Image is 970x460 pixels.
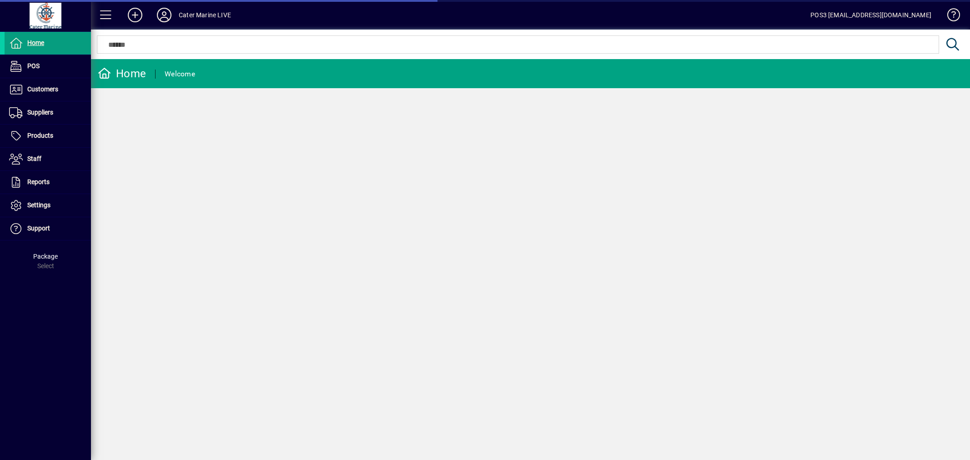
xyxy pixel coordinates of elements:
[179,8,231,22] div: Cater Marine LIVE
[165,67,195,81] div: Welcome
[27,201,50,209] span: Settings
[5,55,91,78] a: POS
[5,171,91,194] a: Reports
[27,225,50,232] span: Support
[940,2,959,31] a: Knowledge Base
[33,253,58,260] span: Package
[27,132,53,139] span: Products
[810,8,931,22] div: POS3 [EMAIL_ADDRESS][DOMAIN_NAME]
[5,194,91,217] a: Settings
[121,7,150,23] button: Add
[27,155,41,162] span: Staff
[5,125,91,147] a: Products
[98,66,146,81] div: Home
[27,85,58,93] span: Customers
[27,62,40,70] span: POS
[5,101,91,124] a: Suppliers
[5,78,91,101] a: Customers
[27,39,44,46] span: Home
[27,109,53,116] span: Suppliers
[5,148,91,170] a: Staff
[27,178,50,185] span: Reports
[5,217,91,240] a: Support
[150,7,179,23] button: Profile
